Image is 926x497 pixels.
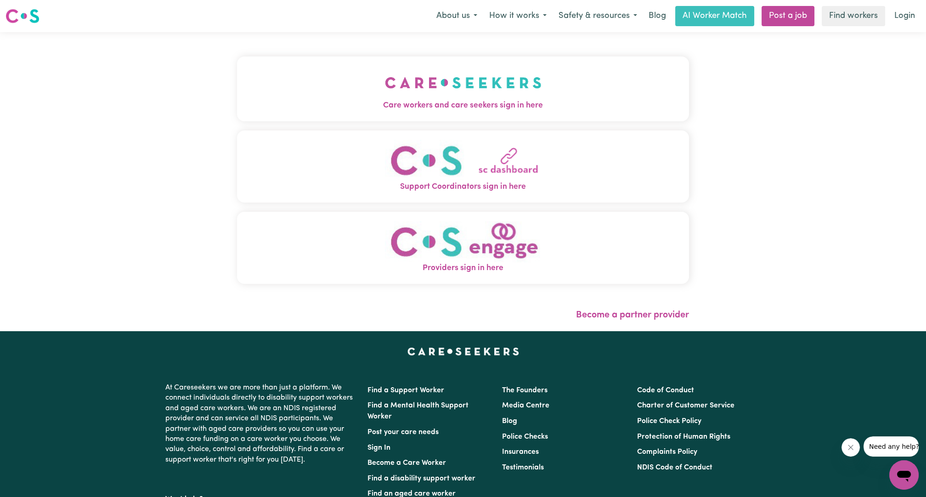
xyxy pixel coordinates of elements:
a: Blog [643,6,672,26]
span: Need any help? [6,6,56,14]
a: Find workers [822,6,885,26]
button: Safety & resources [553,6,643,26]
a: Post your care needs [367,429,439,436]
a: Code of Conduct [637,387,694,394]
a: Media Centre [502,402,549,409]
a: Testimonials [502,464,544,471]
p: At Careseekers we are more than just a platform. We connect individuals directly to disability su... [165,379,356,469]
a: Login [889,6,920,26]
a: Police Checks [502,433,548,441]
a: Find a Mental Health Support Worker [367,402,469,420]
a: Find a disability support worker [367,475,475,482]
button: Providers sign in here [237,212,689,284]
a: The Founders [502,387,548,394]
a: Become a partner provider [576,311,689,320]
a: Insurances [502,448,539,456]
a: NDIS Code of Conduct [637,464,712,471]
img: Careseekers logo [6,8,40,24]
iframe: Message from company [864,436,919,457]
a: Protection of Human Rights [637,433,730,441]
button: Care workers and care seekers sign in here [237,56,689,121]
span: Support Coordinators sign in here [237,181,689,193]
a: Find a Support Worker [367,387,444,394]
a: Blog [502,418,517,425]
a: Charter of Customer Service [637,402,734,409]
a: Careseekers logo [6,6,40,27]
button: Support Coordinators sign in here [237,130,689,203]
a: AI Worker Match [675,6,754,26]
a: Sign In [367,444,390,452]
a: Become a Care Worker [367,459,446,467]
a: Post a job [762,6,814,26]
a: Careseekers home page [407,348,519,355]
iframe: Button to launch messaging window [889,460,919,490]
span: Providers sign in here [237,262,689,274]
a: Complaints Policy [637,448,697,456]
a: Police Check Policy [637,418,701,425]
button: How it works [483,6,553,26]
iframe: Close message [841,438,860,457]
span: Care workers and care seekers sign in here [237,100,689,112]
button: About us [430,6,483,26]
